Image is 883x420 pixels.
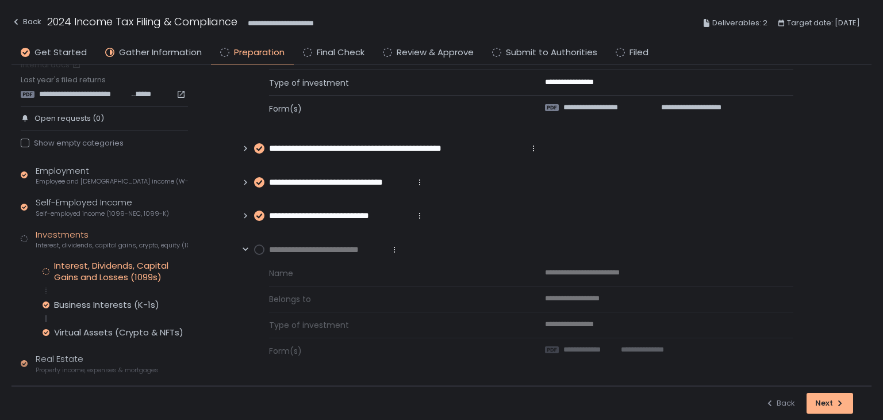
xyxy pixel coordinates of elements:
[11,15,41,29] div: Back
[807,393,853,414] button: Next
[34,46,87,59] span: Get Started
[317,46,364,59] span: Final Check
[269,319,517,331] span: Type of investment
[54,327,183,338] div: Virtual Assets (Crypto & NFTs)
[269,77,517,89] span: Type of investment
[629,46,648,59] span: Filed
[787,16,860,30] span: Target date: [DATE]
[269,345,517,357] span: Form(s)
[21,60,83,70] a: Internal docs
[269,268,517,279] span: Name
[36,353,159,375] div: Real Estate
[54,260,188,283] div: Interest, Dividends, Capital Gains and Losses (1099s)
[765,398,795,408] div: Back
[506,46,597,59] span: Submit to Authorities
[815,398,844,408] div: Next
[269,293,517,305] span: Belongs to
[269,103,517,114] span: Form(s)
[36,228,188,250] div: Investments
[47,14,237,29] h1: 2024 Income Tax Filing & Compliance
[36,196,169,218] div: Self-Employed Income
[119,46,202,59] span: Gather Information
[36,385,188,407] div: Retirement & Benefits
[765,393,795,414] button: Back
[11,14,41,33] button: Back
[36,165,188,186] div: Employment
[21,75,188,99] div: Last year's filed returns
[54,299,159,311] div: Business Interests (K-1s)
[397,46,474,59] span: Review & Approve
[36,366,159,375] span: Property income, expenses & mortgages
[34,113,104,124] span: Open requests (0)
[36,177,188,186] span: Employee and [DEMOGRAPHIC_DATA] income (W-2s)
[712,16,767,30] span: Deliverables: 2
[36,209,169,218] span: Self-employed income (1099-NEC, 1099-K)
[234,46,285,59] span: Preparation
[36,241,188,250] span: Interest, dividends, capital gains, crypto, equity (1099s, K-1s)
